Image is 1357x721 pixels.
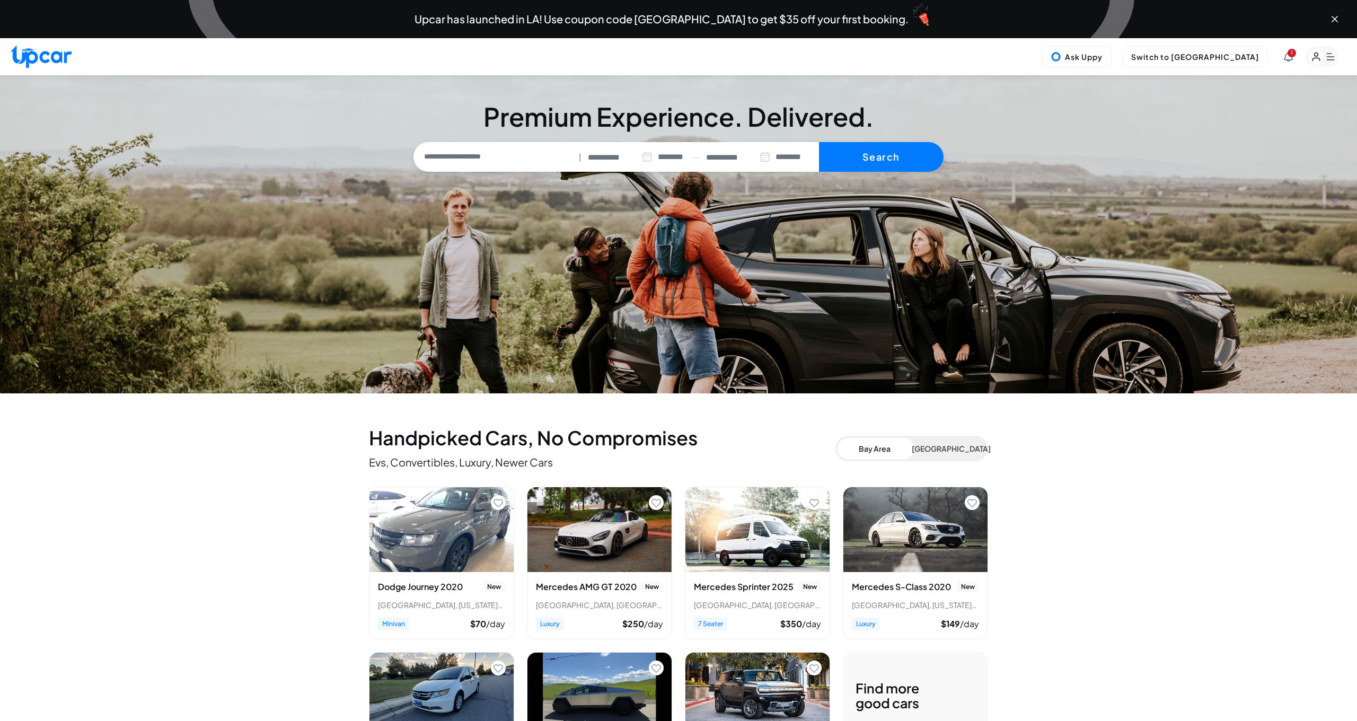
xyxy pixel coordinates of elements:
[685,487,830,572] img: Mercedes Sprinter 2025
[649,495,664,510] button: Add to favorites
[941,618,960,629] span: $ 149
[369,487,514,572] img: Dodge Journey 2020
[1288,49,1296,57] span: You have new notifications
[912,438,986,459] button: [GEOGRAPHIC_DATA]
[369,487,514,639] div: View details for Dodge Journey 2020
[644,618,663,629] span: /day
[957,582,979,592] div: New
[1042,46,1112,67] button: Ask Uppy
[1051,51,1061,62] img: Uppy
[491,495,506,510] button: Add to favorites
[694,581,794,593] h3: Mercedes Sprinter 2025
[11,45,72,68] img: Upcar Logo
[622,618,644,629] span: $ 250
[378,600,505,610] div: [GEOGRAPHIC_DATA], [US_STATE] • 1 trips
[694,618,727,630] span: 7 Seater
[1284,52,1293,61] div: View Notifications
[852,581,951,593] h3: Mercedes S-Class 2020
[378,618,409,630] span: Minivan
[694,600,821,610] div: [GEOGRAPHIC_DATA], [GEOGRAPHIC_DATA]
[799,582,821,592] div: New
[807,495,822,510] button: Add to favorites
[413,104,944,129] h3: Premium Experience. Delivered.
[415,14,909,24] span: Upcar has launched in LA! Use coupon code [GEOGRAPHIC_DATA] to get $35 off your first booking.
[838,438,912,459] button: Bay Area
[856,681,919,710] h3: Find more good cars
[470,618,486,629] span: $ 70
[807,661,822,675] button: Add to favorites
[369,427,835,449] h2: Handpicked Cars, No Compromises
[1122,46,1268,67] button: Switch to [GEOGRAPHIC_DATA]
[486,618,505,629] span: /day
[693,151,700,163] span: —
[852,618,880,630] span: Luxury
[843,487,988,572] img: Mercedes S-Class 2020
[536,581,637,593] h3: Mercedes AMG GT 2020
[965,495,980,510] button: Add to favorites
[852,600,979,610] div: [GEOGRAPHIC_DATA], [US_STATE] • 2 trips
[378,581,463,593] h3: Dodge Journey 2020
[527,487,672,639] div: View details for Mercedes AMG GT 2020
[483,582,505,592] div: New
[536,618,564,630] span: Luxury
[780,618,802,629] span: $ 350
[802,618,821,629] span: /day
[641,582,663,592] div: New
[843,487,988,639] div: View details for Mercedes S-Class 2020
[536,600,663,610] div: [GEOGRAPHIC_DATA], [GEOGRAPHIC_DATA]
[527,487,672,572] img: Mercedes AMG GT 2020
[960,618,979,629] span: /day
[369,455,835,470] p: Evs, Convertibles, Luxury, Newer Cars
[819,142,944,172] button: Search
[1329,14,1340,24] button: Close banner
[649,661,664,675] button: Add to favorites
[579,151,581,163] span: |
[685,487,830,639] div: View details for Mercedes Sprinter 2025
[491,661,506,675] button: Add to favorites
